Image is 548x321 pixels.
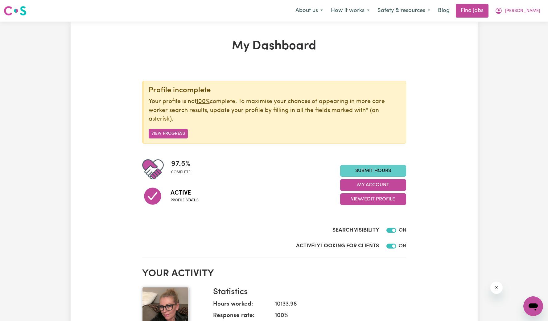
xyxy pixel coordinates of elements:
span: [PERSON_NAME] [505,8,540,14]
dd: 10133.98 [270,300,401,309]
img: Careseekers logo [4,5,27,16]
dd: 100 % [270,311,401,320]
a: Submit Hours [340,165,406,177]
iframe: Close message [490,282,503,294]
button: View Progress [149,129,188,138]
button: My Account [340,179,406,191]
a: Careseekers logo [4,4,27,18]
dt: Hours worked: [213,300,270,311]
h2: Your activity [142,268,406,280]
div: Profile completeness: 97.5% [171,158,196,180]
span: ON [399,244,406,249]
iframe: Button to launch messaging window [523,296,543,316]
a: Blog [434,4,453,18]
span: complete [171,170,191,175]
span: 97.5 % [171,158,191,170]
span: Active [171,188,199,198]
button: Safety & resources [373,4,434,17]
div: Profile incomplete [149,86,401,95]
span: Profile status [171,198,199,203]
button: How it works [327,4,373,17]
span: Need any help? [4,4,37,9]
button: About us [291,4,327,17]
u: 100% [196,99,210,105]
button: My Account [491,4,544,17]
p: Your profile is not complete. To maximise your chances of appearing in more care worker search re... [149,97,401,124]
label: Search Visibility [332,226,379,234]
h3: Statistics [213,287,401,298]
label: Actively Looking for Clients [296,242,379,250]
span: ON [399,228,406,233]
button: View/Edit Profile [340,193,406,205]
h1: My Dashboard [142,39,406,54]
a: Find jobs [456,4,488,18]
